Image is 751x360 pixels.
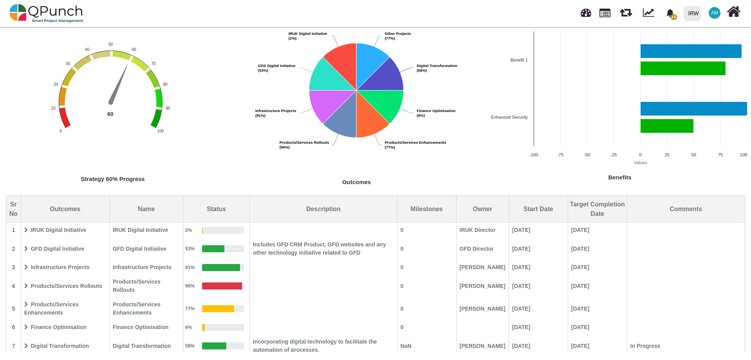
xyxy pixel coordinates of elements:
text: 100 [157,129,164,133]
td: 58 [183,335,250,357]
td: Infrastructure Projects [109,260,183,275]
span: Digital Transformation [110,339,183,353]
tspan: Digital Transformation [417,63,458,67]
span: 4 [7,279,20,293]
td: 0 [397,275,456,297]
text: Values [634,160,647,165]
span: [DATE] [509,320,567,334]
td: 01-03-2024 [509,335,568,357]
td: Asad Malik [456,275,509,297]
text: (96%) [280,140,330,149]
td: Products/Services Enhancements [109,297,183,320]
div: Benefits. Highcharts interactive chart. [488,27,751,185]
span: AM [711,11,718,15]
span: Releases [620,4,632,17]
span: Asad Malik [709,7,720,19]
text: (77%) [385,140,447,149]
text: 0 [639,152,641,157]
td: 31-08-2025 [568,335,627,357]
text: (2%) [289,31,327,40]
span: [DATE] [569,339,626,353]
span: IRUK Digital Initiative [22,223,109,237]
path: Benefit 1, 80. Achived. [640,61,726,75]
td: 91 [183,260,250,275]
text: 60 [132,47,137,52]
path: Enhanced Security, 100. Expected . [640,101,747,116]
text: (91%) [255,108,296,117]
td: 77 [183,297,250,320]
span: 0 [398,320,456,334]
span: [DATE] [569,302,626,316]
path: Infrastructure Projects, 12.5%. Outcomes. [309,90,357,123]
span: IRUK Digital Initiative [110,223,183,237]
tspan: Infrastructure Projects [255,108,296,112]
text: 25 [664,152,669,157]
td: 0 [397,237,456,260]
td: 0 [397,260,456,275]
td: Includes GFD CRM Product, GFD websites and any other technology initiative related to GFD [250,237,397,260]
div: Notification [663,6,677,20]
g: Achived, bar series 2 of 2 with 2 bars. [640,61,726,133]
td: 0 [397,223,456,238]
td: IRUK Digital Initiative [21,223,109,238]
span: 0 [398,279,456,293]
path: Products/Services Enhancements, 12.5%. Outcomes. [357,90,390,137]
td: 31-12-2025 [568,297,627,320]
span: GFD Director [457,242,508,256]
th: Start Date [509,196,568,223]
a: bell fill12 [661,0,681,25]
td: 20-09-2002 [568,223,627,238]
td: 53 [183,237,250,260]
span: 3 [7,261,20,274]
span: Dashboard [581,5,591,16]
span: GFD Digital Initiative [110,242,183,256]
td: Products/Services Rollouts [109,275,183,297]
text: -100 [529,152,538,157]
text: 90 [166,106,170,110]
td: GFD Digital Initiative [21,237,109,260]
tspan: Finance Optimisation [417,108,456,112]
div: 58% [184,340,197,352]
span: 5 [7,302,20,316]
td: GFD Digital Initiative [109,237,183,260]
td: Finance Optimisation [109,320,183,335]
g: Expected , bar series 1 of 2 with 2 bars. [640,44,747,116]
span: IRUK Director [457,223,508,237]
text: (53%) [258,63,296,72]
td: Nadeem Sheikh [456,335,509,357]
td: 20-08-2025 [509,237,568,260]
td: GFD Director [456,237,509,260]
text: 50 [691,152,696,157]
path: GFD Digital Initiative, 12.5%. Outcomes. [309,57,357,90]
span: In Progress [628,339,744,353]
span: Infrastructure Projects [110,261,183,274]
div: 6% [184,321,197,334]
td: IRUK Director [456,223,509,238]
text: 40 [85,47,90,52]
td: 20-06-2026 [509,320,568,335]
text: -75 [557,152,563,157]
span: [DATE] [509,223,567,237]
span: 7 [7,339,20,353]
path: Products/Services Rollouts, 12.5%. Outcomes. [324,90,357,137]
path: Finance Optimisation, 12.5%. Outcomes. [357,90,404,123]
span: [DATE] [509,279,567,293]
text: 10 [51,106,56,110]
text: Enhanced Security [491,115,528,119]
text: 50 [108,42,113,47]
span: 12 [671,14,677,20]
text: 60 [107,111,114,117]
path: Enhanced Security, 50. Achived. [640,119,693,133]
td: 13-06-2025 [509,297,568,320]
text: Strategy 60% Progress [81,175,144,182]
th: Milestones [397,196,456,223]
svg: Interactive chart [225,6,488,190]
text: Benefits [608,174,631,181]
div: 2% [184,224,197,237]
span: 1 [7,223,20,237]
span: Finance Optimisation [110,320,183,334]
td: 0 [397,297,456,320]
tspan: Products/Services Enhancements [385,140,447,145]
path: 60. Progress. [108,64,130,103]
text: -25 [610,152,617,157]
